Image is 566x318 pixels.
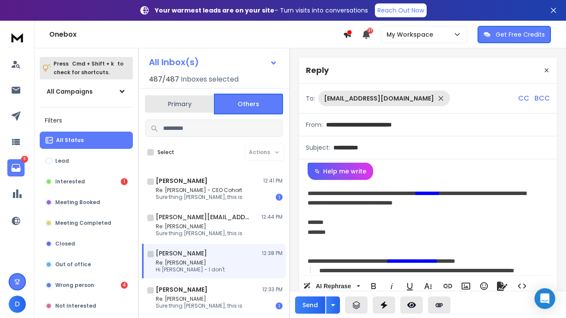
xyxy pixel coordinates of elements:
[535,288,555,309] div: Open Intercom Messenger
[214,94,283,114] button: Others
[156,213,251,221] h1: [PERSON_NAME][EMAIL_ADDRESS][DOMAIN_NAME]
[308,163,373,180] button: Help me write
[478,26,551,43] button: Get Free Credits
[420,277,436,295] button: More Text
[156,249,207,258] h1: [PERSON_NAME]
[40,214,133,232] button: Meeting Completed
[156,223,242,230] p: Re: [PERSON_NAME]
[40,173,133,190] button: Interested1
[365,277,382,295] button: Bold (⌘B)
[276,302,283,309] div: 1
[295,296,325,314] button: Send
[514,277,530,295] button: Code View
[55,302,96,309] p: Not Interested
[156,285,208,294] h1: [PERSON_NAME]
[149,74,179,85] span: 487 / 487
[40,235,133,252] button: Closed
[494,277,510,295] button: Signature
[156,194,242,201] p: Sure thing [PERSON_NAME], this is
[156,176,208,185] h1: [PERSON_NAME]
[402,277,418,295] button: Underline (⌘U)
[121,178,128,185] div: 1
[156,230,242,237] p: Sure thing [PERSON_NAME], this is
[155,6,368,15] p: – Turn visits into conversations
[142,54,284,71] button: All Inbox(s)
[121,282,128,289] div: 4
[276,194,283,201] div: 1
[367,28,373,34] span: 27
[156,296,242,302] p: Re: [PERSON_NAME]
[535,93,550,104] p: BCC
[302,277,362,295] button: AI Rephrase
[156,259,225,266] p: Re: [PERSON_NAME]
[40,132,133,149] button: All Status
[155,6,274,15] strong: Your warmest leads are on your site
[306,143,330,152] p: Subject:
[40,256,133,273] button: Out of office
[261,214,283,220] p: 12:44 PM
[40,194,133,211] button: Meeting Booked
[156,302,242,309] p: Sure thing [PERSON_NAME], this is
[40,297,133,315] button: Not Interested
[9,296,26,313] button: D
[518,93,529,104] p: CC
[40,114,133,126] h3: Filters
[40,152,133,170] button: Lead
[55,157,69,164] p: Lead
[149,58,199,66] h1: All Inbox(s)
[181,74,239,85] h3: Inboxes selected
[71,59,115,69] span: Cmd + Shift + k
[55,199,100,206] p: Meeting Booked
[377,6,424,15] p: Reach Out Now
[55,240,75,247] p: Closed
[157,149,174,156] label: Select
[7,159,25,176] a: 5
[324,94,434,103] p: [EMAIL_ADDRESS][DOMAIN_NAME]
[21,156,28,163] p: 5
[55,178,85,185] p: Interested
[314,283,353,290] span: AI Rephrase
[156,266,225,273] p: Hi [PERSON_NAME] - I don't
[55,261,91,268] p: Out of office
[263,177,283,184] p: 12:41 PM
[306,64,329,76] p: Reply
[306,94,315,103] p: To:
[47,87,93,96] h1: All Campaigns
[49,29,343,40] h1: Onebox
[458,277,474,295] button: Insert Image (⌘P)
[40,277,133,294] button: Wrong person4
[384,277,400,295] button: Italic (⌘I)
[9,29,26,45] img: logo
[156,187,242,194] p: Re: [PERSON_NAME] - CEO Cohort
[387,30,437,39] p: My Workspace
[440,277,456,295] button: Insert Link (⌘K)
[262,250,283,257] p: 12:38 PM
[476,277,492,295] button: Emoticons
[306,120,323,129] p: From:
[145,94,214,113] button: Primary
[56,137,84,144] p: All Status
[40,83,133,100] button: All Campaigns
[55,282,94,289] p: Wrong person
[262,286,283,293] p: 12:33 PM
[53,60,123,77] p: Press to check for shortcuts.
[496,30,545,39] p: Get Free Credits
[55,220,111,227] p: Meeting Completed
[375,3,427,17] a: Reach Out Now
